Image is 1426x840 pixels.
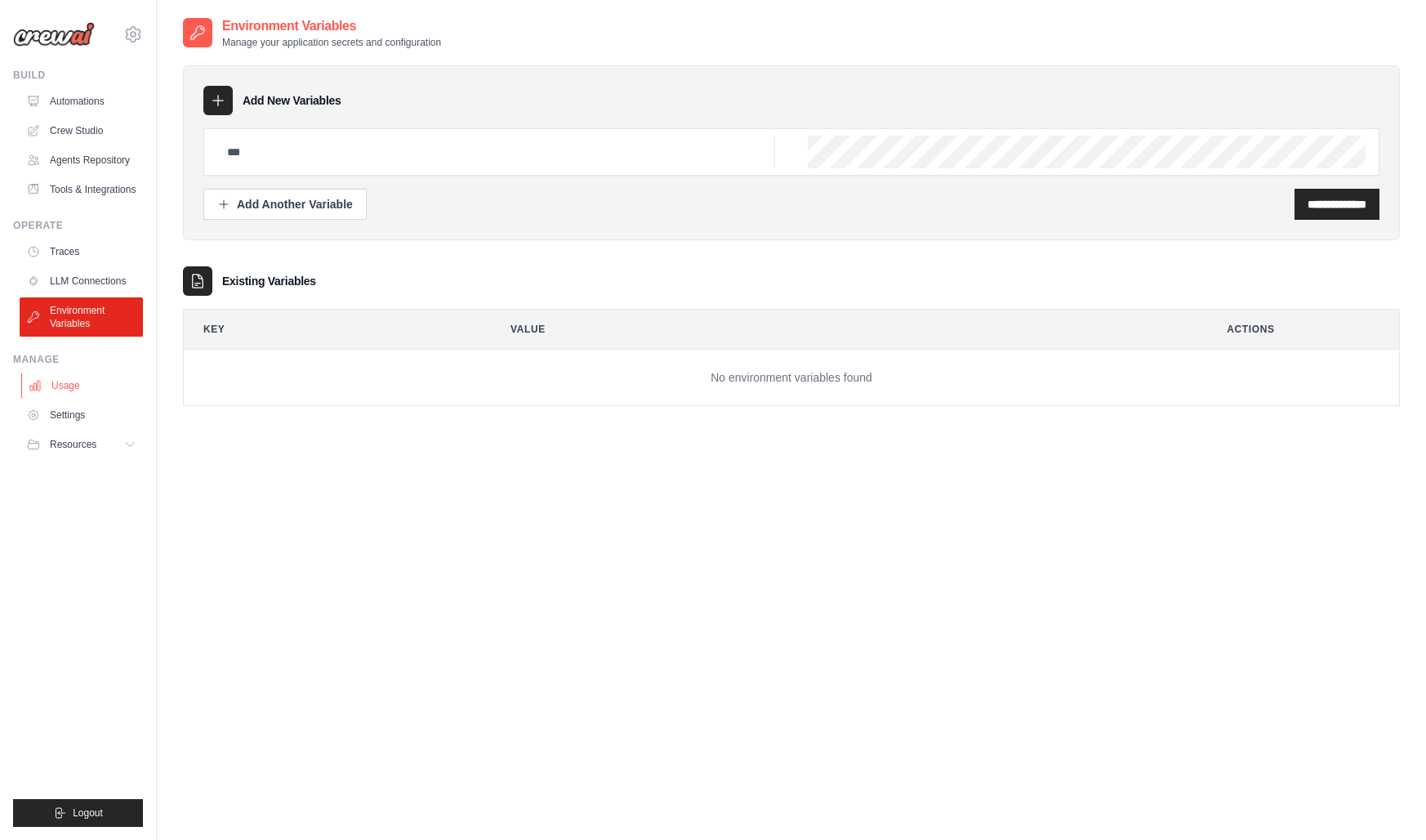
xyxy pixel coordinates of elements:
[20,176,143,203] a: Tools & Integrations
[13,799,143,827] button: Logout
[222,16,441,36] h2: Environment Variables
[222,273,316,289] h3: Existing Variables
[20,297,143,337] a: Environment Variables
[184,350,1399,406] td: No environment variables found
[73,806,103,820] span: Logout
[13,69,143,82] div: Build
[217,196,353,212] div: Add Another Variable
[13,353,143,366] div: Manage
[20,239,143,265] a: Traces
[13,219,143,232] div: Operate
[184,310,478,349] th: Key
[491,310,1194,349] th: Value
[222,36,441,49] p: Manage your application secrets and configuration
[20,268,143,294] a: LLM Connections
[50,438,96,451] span: Resources
[20,88,143,114] a: Automations
[13,22,95,47] img: Logo
[20,402,143,428] a: Settings
[203,189,367,220] button: Add Another Variable
[20,118,143,144] a: Crew Studio
[20,147,143,173] a: Agents Repository
[1207,310,1399,349] th: Actions
[20,431,143,458] button: Resources
[21,373,145,399] a: Usage
[243,92,341,109] h3: Add New Variables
